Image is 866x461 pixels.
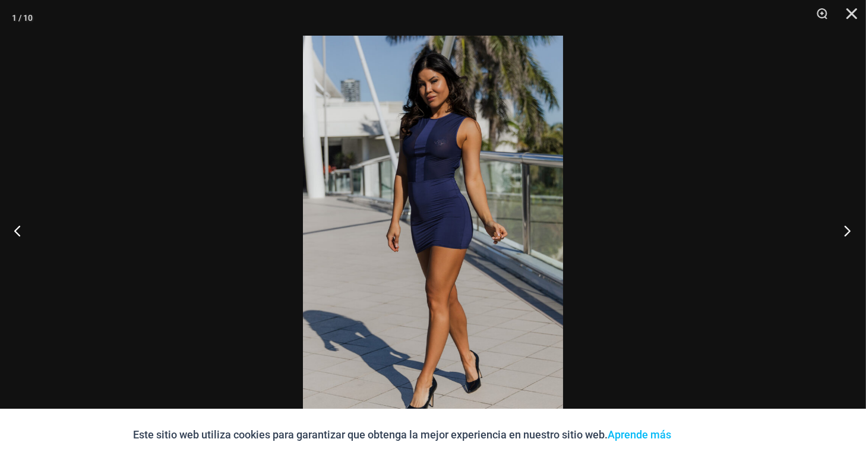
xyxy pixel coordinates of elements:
button: Aceptar [680,421,733,449]
div: 1 / 10 [12,9,33,27]
p: Este sitio web utiliza cookies para garantizar que obtenga la mejor experiencia en nuestro sitio ... [133,426,671,444]
button: Próximo [821,201,866,260]
img: Desire Me Navy 5192 Vestido 11 [303,36,563,425]
a: Aprende más [608,428,671,441]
